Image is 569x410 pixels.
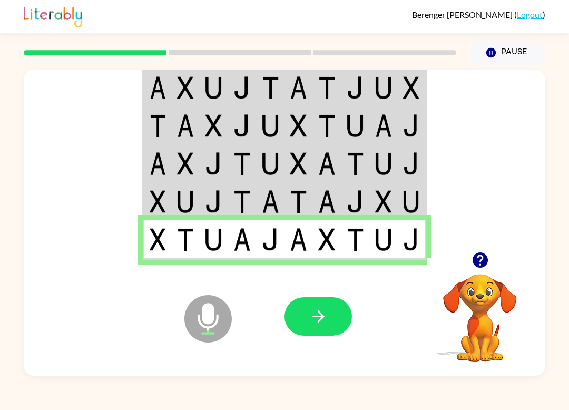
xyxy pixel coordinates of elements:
[262,190,279,213] img: a
[290,114,307,137] img: x
[347,114,364,137] img: u
[403,190,419,213] img: u
[150,190,166,213] img: x
[205,228,222,251] img: u
[375,114,393,137] img: a
[290,76,307,99] img: a
[318,190,336,213] img: a
[262,152,279,175] img: u
[347,228,364,251] img: t
[150,76,166,99] img: a
[427,258,533,363] video: Your browser must support playing .mp4 files to use Literably. Please try using another browser.
[150,152,166,175] img: a
[412,9,514,19] span: Berenger [PERSON_NAME]
[290,152,307,175] img: x
[347,190,364,213] img: j
[517,9,543,19] a: Logout
[150,228,166,251] img: x
[290,190,307,213] img: t
[177,190,194,213] img: u
[318,152,336,175] img: a
[233,114,251,137] img: j
[403,76,419,99] img: x
[150,114,166,137] img: t
[177,114,194,137] img: a
[375,152,393,175] img: u
[469,41,545,65] button: Pause
[318,228,336,251] img: x
[347,76,364,99] img: j
[403,228,419,251] img: j
[177,228,194,251] img: t
[205,76,222,99] img: u
[347,152,364,175] img: t
[262,114,279,137] img: u
[318,76,336,99] img: t
[318,114,336,137] img: t
[24,4,82,27] img: Literably
[290,228,307,251] img: a
[403,152,419,175] img: j
[375,76,393,99] img: u
[375,228,393,251] img: u
[262,228,279,251] img: j
[177,76,194,99] img: x
[205,114,222,137] img: x
[205,152,222,175] img: j
[233,152,251,175] img: t
[177,152,194,175] img: x
[233,190,251,213] img: t
[375,190,393,213] img: x
[233,76,251,99] img: j
[205,190,222,213] img: j
[403,114,419,137] img: j
[233,228,251,251] img: a
[412,9,545,19] div: ( )
[262,76,279,99] img: t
